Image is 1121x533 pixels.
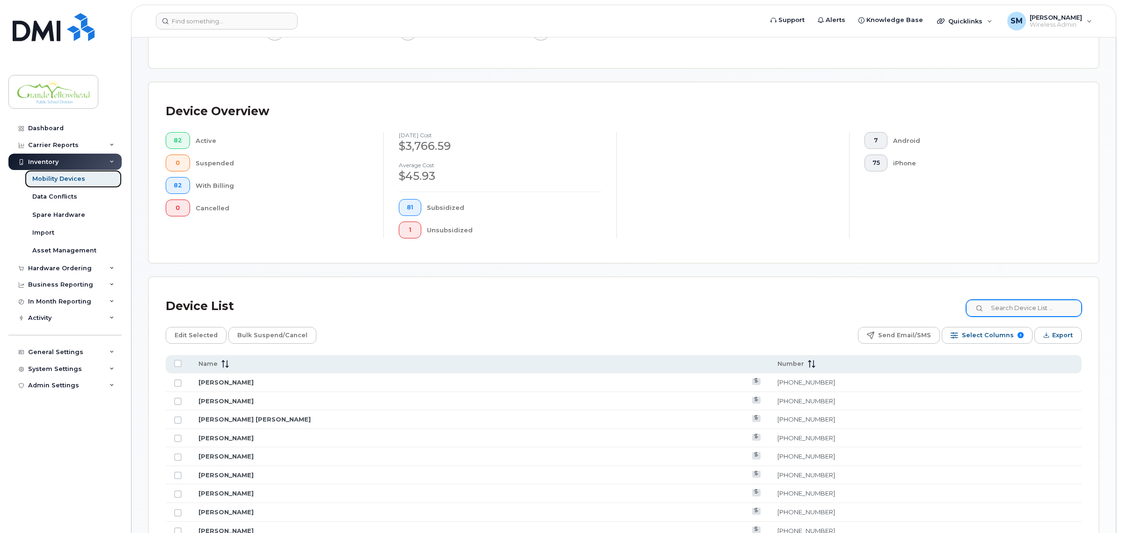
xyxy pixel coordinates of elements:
[893,155,1067,171] div: iPhone
[893,132,1067,149] div: Android
[166,132,190,149] button: 82
[1052,328,1073,342] span: Export
[166,200,190,216] button: 0
[196,132,369,149] div: Active
[407,204,413,211] span: 81
[198,471,254,479] a: [PERSON_NAME]
[1011,15,1023,27] span: SM
[764,11,811,30] a: Support
[966,300,1082,317] input: Search Device List ...
[752,397,761,404] a: View Last Bill
[777,415,835,423] a: [PHONE_NUMBER]
[399,168,601,184] div: $45.93
[777,397,835,405] a: [PHONE_NUMBER]
[1034,327,1082,344] button: Export
[872,137,880,144] span: 7
[777,378,835,386] a: [PHONE_NUMBER]
[1030,14,1082,21] span: [PERSON_NAME]
[166,155,190,171] button: 0
[811,11,852,30] a: Alerts
[175,328,218,342] span: Edit Selected
[752,378,761,385] a: View Last Bill
[198,489,254,497] a: [PERSON_NAME]
[752,415,761,422] a: View Last Bill
[858,327,940,344] button: Send Email/SMS
[166,327,227,344] button: Edit Selected
[931,12,999,30] div: Quicklinks
[427,199,601,216] div: Subsidized
[174,182,182,189] span: 82
[174,137,182,144] span: 82
[228,327,316,344] button: Bulk Suspend/Cancel
[196,177,369,194] div: With Billing
[196,200,369,216] div: Cancelled
[399,138,601,154] div: $3,766.59
[166,294,234,318] div: Device List
[407,226,413,234] span: 1
[777,508,835,516] a: [PHONE_NUMBER]
[1001,12,1099,30] div: Steven Mercer
[237,328,308,342] span: Bulk Suspend/Cancel
[399,162,601,168] h4: Average cost
[399,199,421,216] button: 81
[826,15,845,25] span: Alerts
[156,13,298,30] input: Find something...
[166,99,269,124] div: Device Overview
[166,177,190,194] button: 82
[777,471,835,479] a: [PHONE_NUMBER]
[872,159,880,167] span: 75
[198,397,254,405] a: [PERSON_NAME]
[196,155,369,171] div: Suspended
[198,415,311,423] a: [PERSON_NAME] [PERSON_NAME]
[962,328,1014,342] span: Select Columns
[399,222,421,238] button: 1
[427,222,601,238] div: Unsubsidized
[174,204,182,212] span: 0
[198,434,254,442] a: [PERSON_NAME]
[778,15,805,25] span: Support
[865,132,888,149] button: 7
[198,360,218,368] span: Name
[948,17,982,25] span: Quicklinks
[852,11,930,30] a: Knowledge Base
[777,360,804,368] span: Number
[198,508,254,516] a: [PERSON_NAME]
[752,471,761,478] a: View Last Bill
[752,489,761,496] a: View Last Bill
[777,434,835,442] a: [PHONE_NUMBER]
[752,434,761,441] a: View Last Bill
[752,508,761,515] a: View Last Bill
[1018,332,1024,338] span: 3
[866,15,923,25] span: Knowledge Base
[198,452,254,460] a: [PERSON_NAME]
[865,155,888,171] button: 75
[198,378,254,386] a: [PERSON_NAME]
[399,132,601,138] h4: [DATE] cost
[942,327,1033,344] button: Select Columns 3
[777,489,835,497] a: [PHONE_NUMBER]
[777,452,835,460] a: [PHONE_NUMBER]
[174,159,182,167] span: 0
[878,328,931,342] span: Send Email/SMS
[1030,21,1082,29] span: Wireless Admin
[752,452,761,459] a: View Last Bill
